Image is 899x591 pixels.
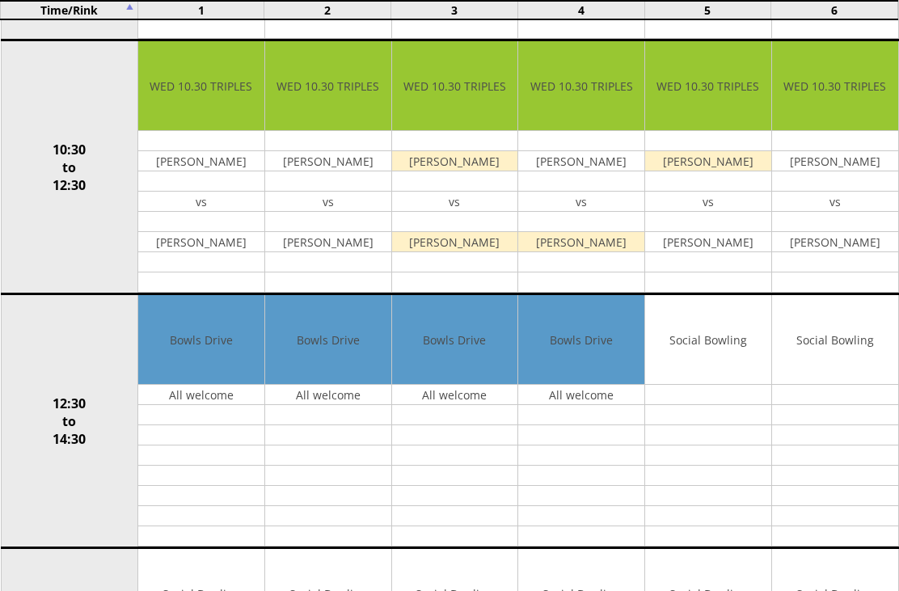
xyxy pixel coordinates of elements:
td: [PERSON_NAME] [645,151,771,171]
td: Bowls Drive [392,295,518,385]
td: 3 [391,1,518,19]
td: vs [518,192,644,212]
td: [PERSON_NAME] [518,151,644,171]
td: WED 10.30 TRIPLES [265,41,391,131]
td: All welcome [392,385,518,405]
td: 4 [517,1,644,19]
td: vs [265,192,391,212]
td: [PERSON_NAME] [138,232,264,252]
td: Social Bowling [645,295,771,385]
td: 2 [264,1,391,19]
td: 6 [771,1,898,19]
td: All welcome [518,385,644,405]
td: Time/Rink [1,1,138,19]
td: WED 10.30 TRIPLES [138,41,264,131]
td: WED 10.30 TRIPLES [518,41,644,131]
td: WED 10.30 TRIPLES [392,41,518,131]
td: vs [645,192,771,212]
td: [PERSON_NAME] [772,151,898,171]
td: [PERSON_NAME] [392,232,518,252]
td: [PERSON_NAME] [138,151,264,171]
td: WED 10.30 TRIPLES [772,41,898,131]
td: All welcome [265,385,391,405]
td: Social Bowling [772,295,898,385]
td: Bowls Drive [265,295,391,385]
td: vs [772,192,898,212]
td: [PERSON_NAME] [772,232,898,252]
td: 1 [137,1,264,19]
td: [PERSON_NAME] [265,151,391,171]
td: vs [138,192,264,212]
td: [PERSON_NAME] [518,232,644,252]
td: Bowls Drive [138,295,264,385]
td: [PERSON_NAME] [392,151,518,171]
td: 5 [644,1,771,19]
td: 10:30 to 12:30 [1,40,138,294]
td: [PERSON_NAME] [645,232,771,252]
td: 12:30 to 14:30 [1,294,138,548]
td: [PERSON_NAME] [265,232,391,252]
td: Bowls Drive [518,295,644,385]
td: All welcome [138,385,264,405]
td: vs [392,192,518,212]
td: WED 10.30 TRIPLES [645,41,771,131]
